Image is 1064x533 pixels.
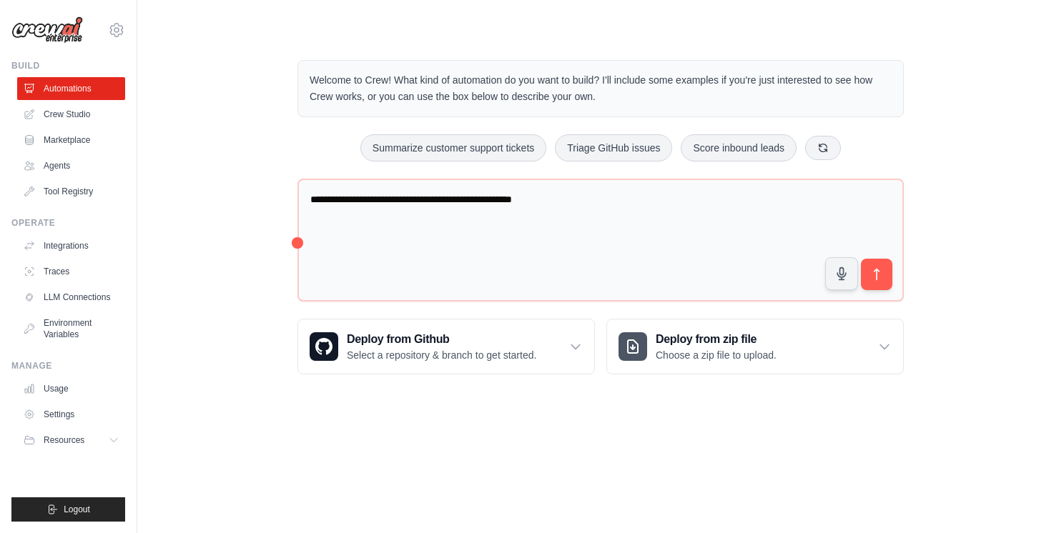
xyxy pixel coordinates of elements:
[17,154,125,177] a: Agents
[44,434,84,446] span: Resources
[64,504,90,515] span: Logout
[310,72,892,105] p: Welcome to Crew! What kind of automation do you want to build? I'll include some examples if you'...
[17,260,125,283] a: Traces
[11,497,125,522] button: Logout
[17,77,125,100] a: Automations
[11,16,83,44] img: Logo
[360,134,546,161] button: Summarize customer support tickets
[17,312,125,346] a: Environment Variables
[656,331,777,348] h3: Deploy from zip file
[17,180,125,203] a: Tool Registry
[11,360,125,372] div: Manage
[17,129,125,151] a: Marketplace
[555,134,672,161] button: Triage GitHub issues
[347,331,536,348] h3: Deploy from Github
[17,103,125,126] a: Crew Studio
[17,403,125,426] a: Settings
[17,286,125,309] a: LLM Connections
[17,377,125,400] a: Usage
[11,60,125,71] div: Build
[11,217,125,229] div: Operate
[347,348,536,362] p: Select a repository & branch to get started.
[681,134,797,161] button: Score inbound leads
[656,348,777,362] p: Choose a zip file to upload.
[17,429,125,452] button: Resources
[17,234,125,257] a: Integrations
